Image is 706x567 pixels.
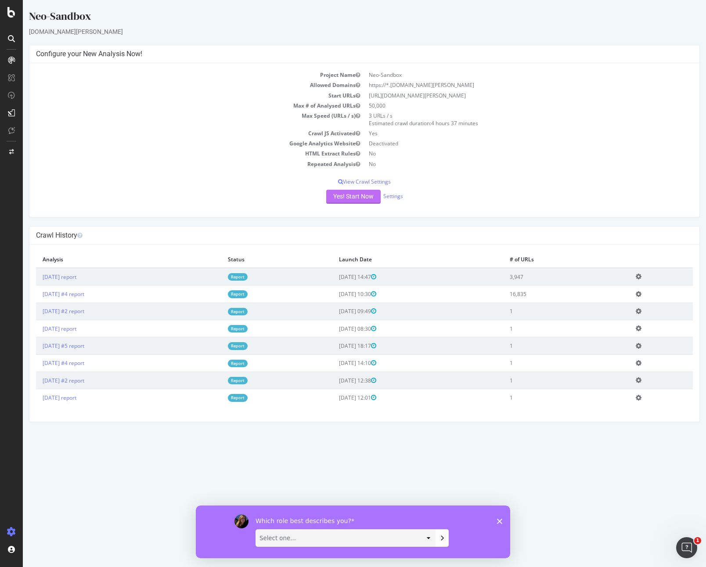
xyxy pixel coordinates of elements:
a: Report [205,308,225,315]
td: 1 [480,389,606,406]
iframe: Intercom live chat [676,537,697,558]
a: [DATE] #2 report [20,307,61,315]
a: Report [205,273,225,281]
td: 3 URLs / s Estimated crawl duration: [342,111,670,128]
a: [DATE] #5 report [20,342,61,350]
td: Google Analytics Website [13,138,342,148]
a: Report [205,394,225,401]
a: [DATE] #4 report [20,359,61,367]
div: Neo-Sandbox [6,9,677,27]
span: [DATE] 08:30 [316,325,353,332]
a: Report [205,325,225,332]
a: Report [205,290,225,298]
th: # of URLs [480,251,606,268]
td: No [342,148,670,159]
a: Report [205,360,225,367]
th: Launch Date [310,251,480,268]
button: Yes! Start Now [303,190,358,204]
td: Crawl JS Activated [13,128,342,138]
td: [URL][DOMAIN_NAME][PERSON_NAME] [342,90,670,101]
a: [DATE] report [20,273,54,281]
td: 16,835 [480,285,606,303]
span: [DATE] 14:47 [316,273,353,281]
a: Report [205,342,225,350]
td: 1 [480,372,606,389]
td: Allowed Domains [13,80,342,90]
td: Max Speed (URLs / s) [13,111,342,128]
td: 3,947 [480,268,606,285]
td: https://*.[DOMAIN_NAME][PERSON_NAME] [342,80,670,90]
td: 1 [480,354,606,372]
span: [DATE] 10:30 [316,290,353,298]
td: Yes [342,128,670,138]
span: 1 [694,537,701,544]
a: Settings [360,192,380,200]
h4: Configure your New Analysis Now! [13,50,670,58]
td: HTML Extract Rules [13,148,342,159]
a: [DATE] #2 report [20,377,61,384]
td: Deactivated [342,138,670,148]
td: Neo-Sandbox [342,70,670,80]
td: 1 [480,303,606,320]
iframe: Survey by Laura from Botify [196,506,510,558]
p: View Crawl Settings [13,178,670,185]
a: [DATE] report [20,325,54,332]
a: [DATE] #4 report [20,290,61,298]
td: 50,000 [342,101,670,111]
span: [DATE] 12:38 [316,377,353,384]
td: Max # of Analysed URLs [13,101,342,111]
td: Project Name [13,70,342,80]
span: 4 hours 37 minutes [408,119,455,127]
th: Analysis [13,251,198,268]
th: Status [198,251,310,268]
a: Report [205,377,225,384]
td: No [342,159,670,169]
span: [DATE] 18:17 [316,342,353,350]
span: [DATE] 12:01 [316,394,353,401]
span: [DATE] 14:10 [316,359,353,367]
td: Start URLs [13,90,342,101]
h4: Crawl History [13,231,670,240]
td: Repeated Analysis [13,159,342,169]
a: [DATE] report [20,394,54,401]
div: [DOMAIN_NAME][PERSON_NAME] [6,27,677,36]
span: [DATE] 09:49 [316,307,353,315]
td: 1 [480,337,606,354]
td: 1 [480,320,606,337]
